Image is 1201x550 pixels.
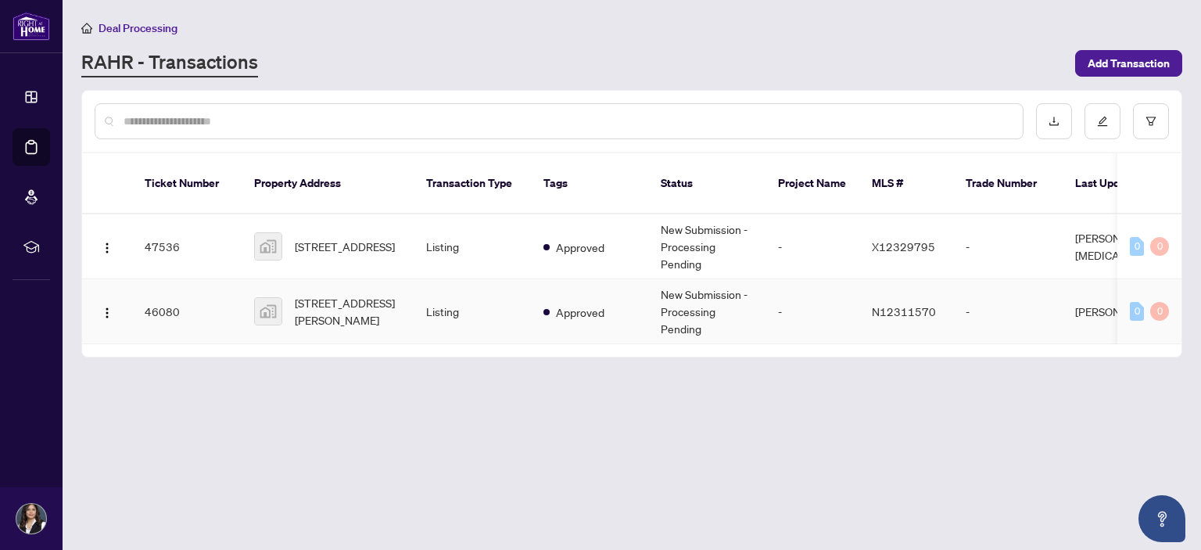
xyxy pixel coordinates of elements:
td: [PERSON_NAME] [1063,279,1180,344]
th: Last Updated By [1063,153,1180,214]
div: 0 [1130,237,1144,256]
td: 46080 [132,279,242,344]
th: Trade Number [953,153,1063,214]
img: Logo [101,242,113,254]
th: Project Name [765,153,859,214]
button: Add Transaction [1075,50,1182,77]
span: [STREET_ADDRESS] [295,238,395,255]
span: home [81,23,92,34]
th: MLS # [859,153,953,214]
span: Add Transaction [1088,51,1170,76]
th: Ticket Number [132,153,242,214]
span: [STREET_ADDRESS][PERSON_NAME] [295,294,401,329]
img: thumbnail-img [255,298,281,325]
td: New Submission - Processing Pending [648,214,765,279]
div: 0 [1130,302,1144,321]
th: Status [648,153,765,214]
th: Property Address [242,153,414,214]
td: - [953,279,1063,344]
td: New Submission - Processing Pending [648,279,765,344]
span: Approved [556,239,604,256]
span: download [1049,116,1059,127]
button: Logo [95,299,120,324]
div: 0 [1150,302,1169,321]
span: Deal Processing [99,21,177,35]
td: 47536 [132,214,242,279]
img: logo [13,12,50,41]
th: Transaction Type [414,153,531,214]
img: Profile Icon [16,504,46,534]
div: 0 [1150,237,1169,256]
td: - [765,279,859,344]
td: [PERSON_NAME][MEDICAL_DATA] [1063,214,1180,279]
span: edit [1097,116,1108,127]
a: RAHR - Transactions [81,49,258,77]
td: - [953,214,1063,279]
th: Tags [531,153,648,214]
button: Logo [95,234,120,259]
span: filter [1145,116,1156,127]
span: X12329795 [872,239,935,253]
img: Logo [101,307,113,319]
button: filter [1133,103,1169,139]
button: edit [1084,103,1120,139]
button: download [1036,103,1072,139]
td: Listing [414,279,531,344]
button: Open asap [1138,495,1185,542]
td: - [765,214,859,279]
span: Approved [556,304,604,321]
td: Listing [414,214,531,279]
span: N12311570 [872,304,936,318]
img: thumbnail-img [255,233,281,260]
